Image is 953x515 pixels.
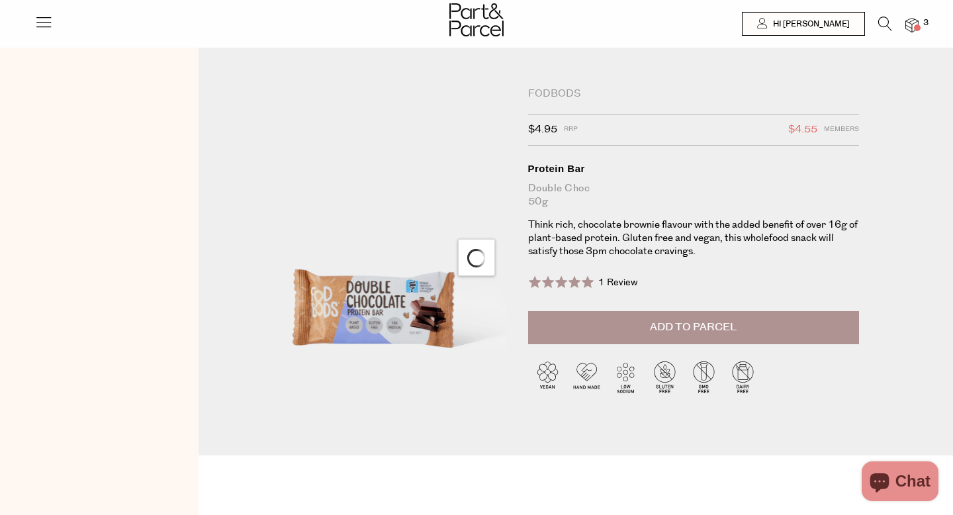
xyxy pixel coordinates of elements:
[824,121,859,138] span: Members
[528,121,557,138] span: $4.95
[238,87,508,406] img: Protein Bar
[528,218,859,258] p: Think rich, chocolate brownie flavour with the added benefit of over 16g of plant-based protein. ...
[528,357,567,397] img: P_P-ICONS-Live_Bec_V11_Vegan.svg
[684,357,723,397] img: P_P-ICONS-Live_Bec_V11_GMO_Free.svg
[723,357,762,397] img: P_P-ICONS-Live_Bec_V11_Dairy_Free.svg
[645,357,684,397] img: P_P-ICONS-Live_Bec_V11_Gluten_Free.svg
[742,12,865,36] a: Hi [PERSON_NAME]
[528,311,859,344] button: Add to Parcel
[567,357,606,397] img: P_P-ICONS-Live_Bec_V11_Handmade.svg
[564,121,578,138] span: RRP
[598,276,638,289] span: 1 Review
[528,87,859,101] div: Fodbods
[788,121,817,138] span: $4.55
[858,461,942,504] inbox-online-store-chat: Shopify online store chat
[606,357,645,397] img: P_P-ICONS-Live_Bec_V11_Low_Sodium.svg
[650,320,737,335] span: Add to Parcel
[770,19,850,30] span: Hi [PERSON_NAME]
[905,18,919,32] a: 3
[528,182,859,209] div: Double Choc 50g
[920,17,932,29] span: 3
[449,3,504,36] img: Part&Parcel
[528,162,859,175] div: Protein Bar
